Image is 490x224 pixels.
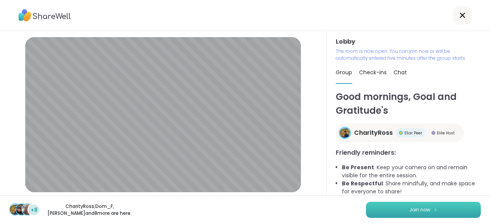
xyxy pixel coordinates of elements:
[342,164,374,171] b: Be Present
[22,204,33,215] img: dodi
[336,90,481,118] h1: Good mornings, Goal and Gratitude's
[336,69,352,76] span: Group
[394,69,407,76] span: Chat
[399,131,403,135] img: Star Peer
[336,48,481,62] p: The room is now open. You can join now or will be automatically entered five minutes after the gr...
[354,128,393,137] span: CharityRoss
[359,69,387,76] span: Check-ins
[409,206,430,213] span: Join now
[18,7,71,24] img: ShareWell Logo
[10,204,21,215] img: CharityRoss
[16,204,27,215] img: Dom_F
[366,202,481,218] button: Join now
[342,180,383,187] b: Be Respectful
[342,164,481,180] li: : Keep your camera on and remain visible for the entire session.
[433,208,438,212] img: ShareWell Logomark
[431,131,435,135] img: Elite Host
[404,130,422,136] span: Star Peer
[47,203,132,217] p: CharityRoss , Dom_F , [PERSON_NAME] and 8 more are here.
[342,180,481,196] li: : Share mindfully, and make space for everyone to share!
[31,206,38,214] span: +8
[336,148,481,157] h3: Friendly reminders:
[336,124,464,142] a: CharityRossCharityRossStar PeerStar PeerElite HostElite Host
[340,128,350,138] img: CharityRoss
[336,37,481,46] h3: Lobby
[437,130,455,136] span: Elite Host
